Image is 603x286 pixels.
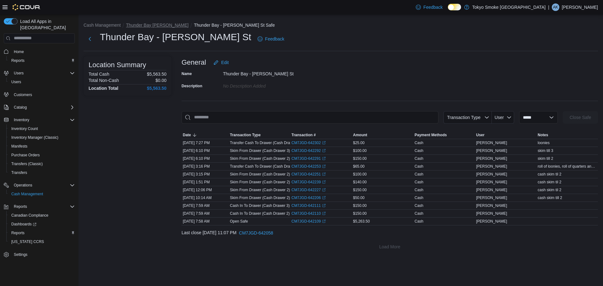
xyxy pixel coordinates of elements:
button: Inventory Manager (Classic) [6,133,77,142]
span: Transaction # [291,132,316,138]
span: Reports [11,230,24,235]
img: Cova [13,4,41,10]
a: CM7JGD-642291External link [291,156,326,161]
a: Inventory Count [9,125,41,132]
span: Canadian Compliance [11,213,48,218]
span: Inventory [11,116,75,124]
span: Purchase Orders [9,151,75,159]
svg: External link [322,141,326,145]
p: $0.00 [155,78,166,83]
span: Users [14,71,24,76]
span: Inventory Count [11,126,38,131]
p: Open Safe [230,219,248,224]
span: [PERSON_NAME] [476,172,507,177]
button: Users [1,69,77,78]
span: Canadian Compliance [9,212,75,219]
span: $140.00 [353,180,367,185]
p: Cash In To Drawer (Cash Drawer 2) [230,211,290,216]
a: Settings [11,251,30,258]
p: Skim From Drawer (Cash Drawer 2) [230,156,290,161]
button: Load More [182,240,598,253]
button: Reports [1,202,77,211]
span: [PERSON_NAME] [476,164,507,169]
a: CM7JGD-642110External link [291,211,326,216]
div: No Description added [223,81,307,89]
span: Inventory Manager (Classic) [9,134,75,141]
div: Cash [415,148,423,153]
span: Transfers [9,169,75,176]
span: $150.00 [353,203,367,208]
button: CM7JGD-642058 [236,227,276,239]
svg: External link [322,180,326,184]
span: Catalog [14,105,27,110]
button: Amount [352,131,413,139]
input: Dark Mode [448,4,461,10]
span: Transaction Type [447,115,481,120]
button: Reports [6,229,77,237]
h1: Thunder Bay - [PERSON_NAME] St [100,31,251,43]
p: Skim From Drawer (Cash Drawer 2) [230,172,290,177]
button: Home [1,47,77,56]
span: Transfers [11,170,27,175]
svg: External link [322,212,326,215]
span: Amount [353,132,367,138]
span: Reports [9,57,75,64]
button: User [475,131,536,139]
a: CM7JGD-642239External link [291,180,326,185]
span: Customers [14,92,32,97]
span: Users [9,78,75,86]
a: CM7JGD-642292External link [291,148,326,153]
button: Thunder Bay - [PERSON_NAME] St Safe [194,23,275,28]
span: [PERSON_NAME] [476,148,507,153]
p: Transfer Cash To Drawer (Cash Drawer 2) [230,140,301,145]
span: [US_STATE] CCRS [11,239,44,244]
button: Inventory [11,116,32,124]
a: Transfers [9,169,30,176]
button: Transaction Type [229,131,290,139]
button: Date [182,131,229,139]
button: Catalog [11,104,29,111]
p: Skim From Drawer (Cash Drawer 2) [230,180,290,185]
input: This is a search bar. As you type, the results lower in the page will automatically filter. [182,111,438,124]
a: Reports [9,57,27,64]
button: Next [84,33,96,45]
span: Edit [221,59,229,66]
div: [DATE] 6:10 PM [182,155,229,162]
a: CM7JGD-642302External link [291,140,326,145]
p: Skim From Drawer (Cash Drawer 2) [230,187,290,192]
a: CM7JGD-642251External link [291,172,326,177]
p: Skim From Drawer (Cash Drawer 2) [230,195,290,200]
span: Notes [538,132,548,138]
button: Close Safe [563,111,598,124]
a: CM7JGD-642111External link [291,203,326,208]
div: Cash [415,172,423,177]
svg: External link [322,157,326,160]
span: Inventory Manager (Classic) [11,135,58,140]
a: Cash Management [9,190,46,198]
span: Close Safe [570,114,591,121]
button: Edit [211,56,231,69]
button: Transaction Type [443,111,492,124]
div: Last close [DATE] 11:07 PM [182,227,598,239]
div: [DATE] 7:27 PM [182,139,229,147]
span: [PERSON_NAME] [476,195,507,200]
span: Inventory Count [9,125,75,132]
button: Settings [1,250,77,259]
span: Cash Management [9,190,75,198]
span: Users [11,79,21,84]
span: [PERSON_NAME] [476,219,507,224]
button: Users [6,78,77,86]
button: Transfers (Classic) [6,159,77,168]
a: Canadian Compliance [9,212,51,219]
div: Thunder Bay - [PERSON_NAME] St [223,69,307,76]
p: Transfer Cash To Drawer (Cash Drawer 2) [230,164,301,169]
span: Transfers (Classic) [9,160,75,168]
span: $50.00 [353,195,365,200]
a: Dashboards [9,220,39,228]
span: $25.00 [353,140,365,145]
button: Canadian Compliance [6,211,77,220]
span: $5,263.50 [353,219,370,224]
span: CM7JGD-642058 [239,230,273,236]
a: CM7JGD-642227External link [291,187,326,192]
